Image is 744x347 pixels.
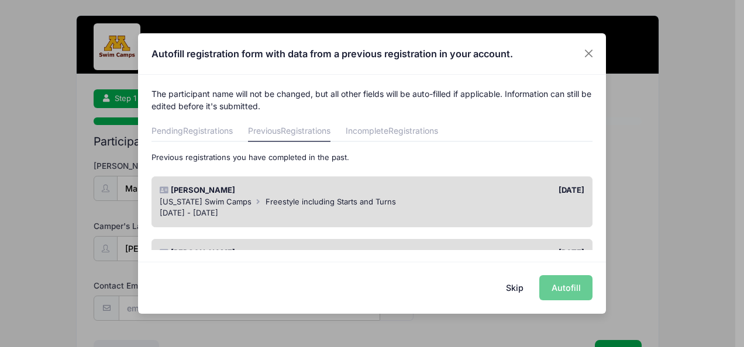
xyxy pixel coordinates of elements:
[266,197,396,206] span: Freestyle including Starts and Turns
[151,47,513,61] h4: Autofill registration form with data from a previous registration in your account.
[151,88,593,112] p: The participant name will not be changed, but all other fields will be auto-filled if applicable....
[494,275,536,300] button: Skip
[578,43,600,64] button: Close
[346,121,438,142] a: Incomplete
[248,121,330,142] a: Previous
[372,185,590,196] div: [DATE]
[160,207,585,219] div: [DATE] - [DATE]
[281,126,330,136] span: Registrations
[388,126,438,136] span: Registrations
[154,247,372,259] div: [PERSON_NAME]
[160,197,252,206] span: [US_STATE] Swim Camps
[183,126,233,136] span: Registrations
[151,152,593,164] p: Previous registrations you have completed in the past.
[151,121,233,142] a: Pending
[154,185,372,196] div: [PERSON_NAME]
[372,247,590,259] div: [DATE]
